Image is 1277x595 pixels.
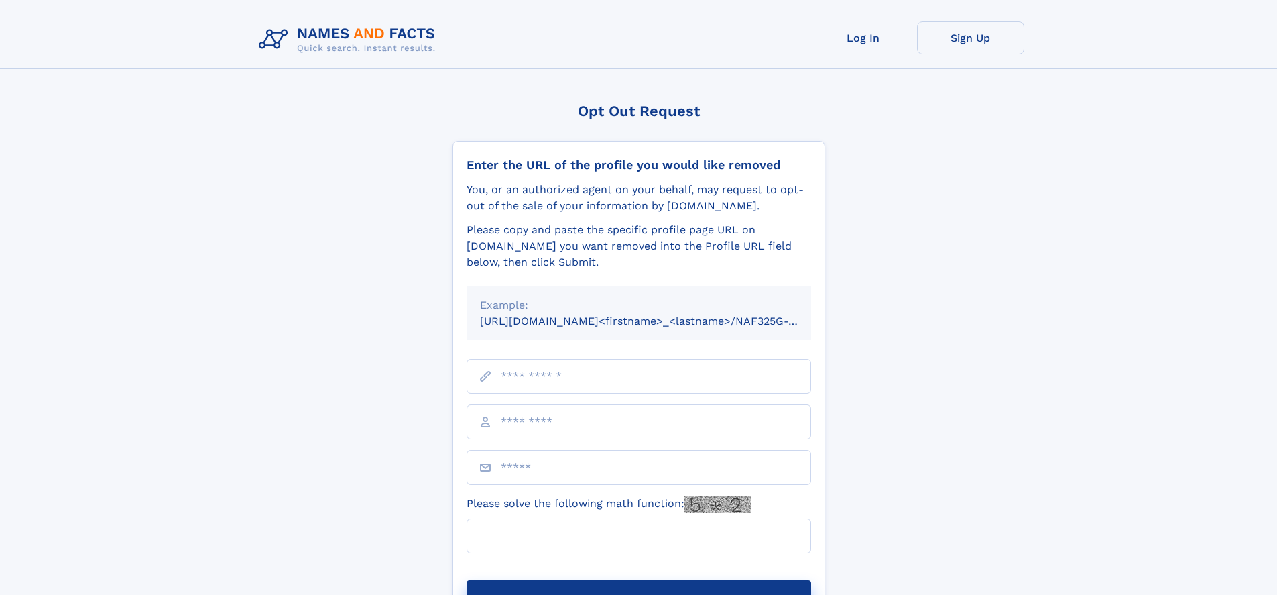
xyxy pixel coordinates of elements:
[810,21,917,54] a: Log In
[467,158,811,172] div: Enter the URL of the profile you would like removed
[917,21,1024,54] a: Sign Up
[467,496,751,513] label: Please solve the following math function:
[467,182,811,214] div: You, or an authorized agent on your behalf, may request to opt-out of the sale of your informatio...
[480,297,798,313] div: Example:
[480,315,837,327] small: [URL][DOMAIN_NAME]<firstname>_<lastname>/NAF325G-xxxxxxxx
[253,21,446,58] img: Logo Names and Facts
[452,103,825,119] div: Opt Out Request
[467,222,811,270] div: Please copy and paste the specific profile page URL on [DOMAIN_NAME] you want removed into the Pr...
